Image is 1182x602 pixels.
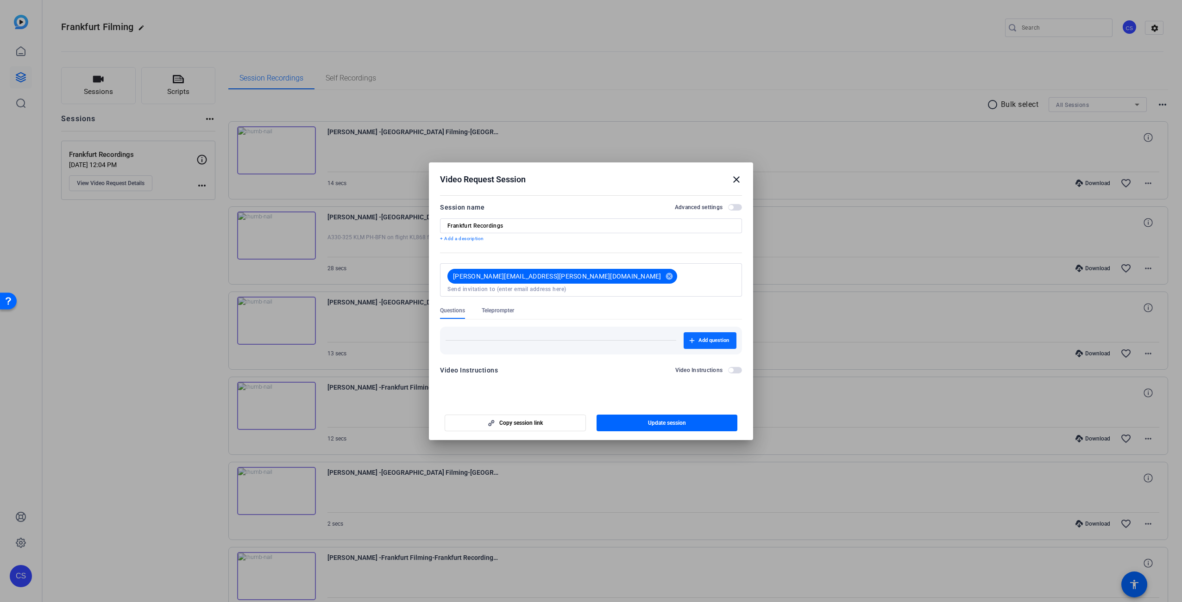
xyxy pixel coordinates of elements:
[440,365,498,376] div: Video Instructions
[648,419,686,427] span: Update session
[447,285,735,293] input: Send invitation to (enter email address here)
[597,415,738,431] button: Update session
[684,332,736,349] button: Add question
[675,366,723,374] h2: Video Instructions
[440,174,742,185] div: Video Request Session
[482,307,514,314] span: Teleprompter
[675,204,723,211] h2: Advanced settings
[447,222,735,230] input: Enter Session Name
[499,419,543,427] span: Copy session link
[440,307,465,314] span: Questions
[445,415,586,431] button: Copy session link
[440,202,484,213] div: Session name
[661,272,677,280] mat-icon: cancel
[731,174,742,185] mat-icon: close
[698,337,729,344] span: Add question
[440,235,742,242] p: + Add a description
[453,272,661,281] span: [PERSON_NAME][EMAIL_ADDRESS][PERSON_NAME][DOMAIN_NAME]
